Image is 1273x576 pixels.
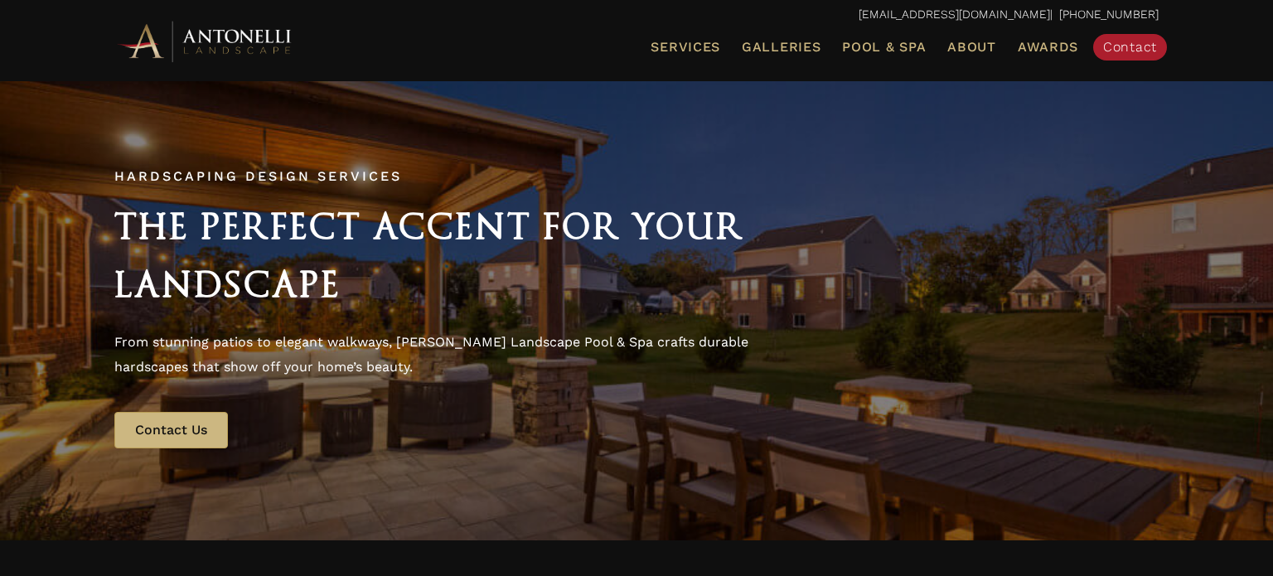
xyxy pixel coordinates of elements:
[1093,34,1167,61] a: Contact
[859,7,1050,21] a: [EMAIL_ADDRESS][DOMAIN_NAME]
[941,36,1003,58] a: About
[1011,36,1085,58] a: Awards
[842,39,926,55] span: Pool & Spa
[114,334,748,375] span: From stunning patios to elegant walkways, [PERSON_NAME] Landscape Pool & Spa crafts durable hards...
[644,36,727,58] a: Services
[1103,39,1157,55] span: Contact
[651,41,720,54] span: Services
[735,36,827,58] a: Galleries
[135,422,207,438] span: Contact Us
[114,4,1159,26] p: | [PHONE_NUMBER]
[1018,39,1078,55] span: Awards
[835,36,932,58] a: Pool & Spa
[114,168,402,184] span: Hardscaping Design Services
[114,206,744,305] span: The Perfect Accent for Your Landscape
[114,18,297,64] img: Antonelli Horizontal Logo
[114,412,228,448] a: Contact Us
[947,41,996,54] span: About
[742,39,820,55] span: Galleries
